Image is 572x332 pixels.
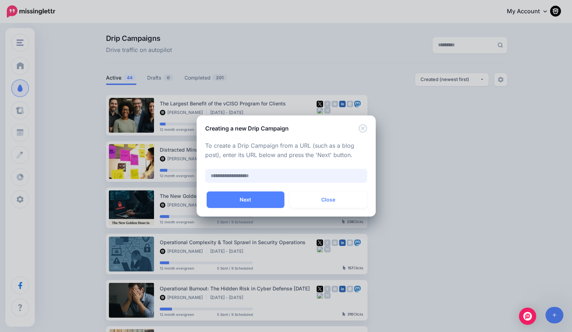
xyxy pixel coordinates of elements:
button: Next [207,191,284,208]
button: Close [289,191,367,208]
div: Open Intercom Messenger [519,308,536,325]
p: To create a Drip Campaign from a URL (such as a blog post), enter its URL below and press the 'Ne... [205,141,367,160]
button: Close [359,124,367,133]
h5: Creating a new Drip Campaign [205,124,289,133]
